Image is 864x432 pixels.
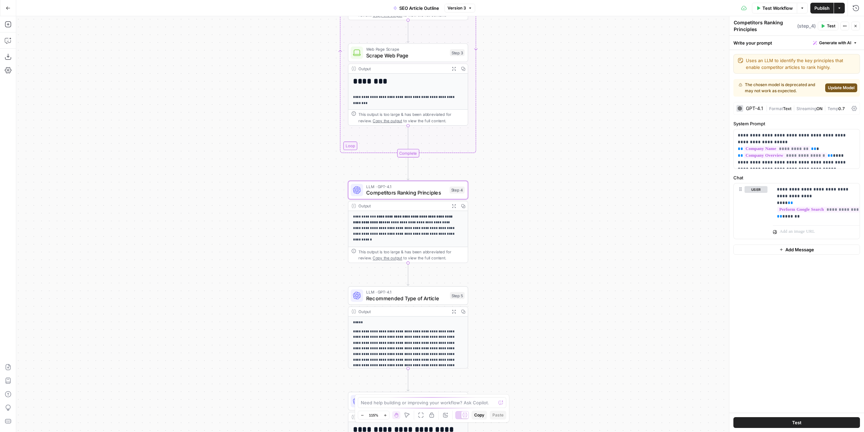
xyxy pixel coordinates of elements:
[769,106,783,111] span: Format
[733,245,860,255] button: Add Message
[358,111,465,124] div: This output is too large & has been abbreviated for review. to view the full content.
[366,189,447,197] span: Competitors Ranking Principles
[450,186,465,194] div: Step 4
[733,417,860,428] button: Test
[818,22,838,30] button: Test
[366,183,447,189] span: LLM · GPT-4.1
[399,5,439,11] span: SEO Article Outline
[816,106,822,111] span: ON
[366,46,447,52] span: Web Page Scrape
[407,369,409,391] g: Edge from step_5 to step_7
[348,149,468,157] div: Complete
[373,13,402,18] span: Copy the output
[797,23,816,29] span: ( step_4 )
[814,5,830,11] span: Publish
[450,49,465,56] div: Step 3
[810,3,834,14] button: Publish
[358,308,447,314] div: Output
[827,23,835,29] span: Test
[822,105,828,111] span: |
[407,20,409,43] g: Edge from step_2 to step_3
[366,295,447,302] span: Recommended Type of Article
[407,263,409,286] g: Edge from step_4 to step_5
[733,120,860,127] label: System Prompt
[828,85,855,91] span: Update Model
[389,3,443,14] button: SEO Article Outline
[358,6,465,18] div: This output is too large & has been abbreviated for review. to view the full content.
[492,412,504,418] span: Paste
[733,174,860,181] label: Chat
[825,83,857,92] button: Update Model
[448,5,466,11] span: Version 3
[810,39,860,47] button: Generate with AI
[734,19,795,33] textarea: Competitors Ranking Principles
[766,105,769,111] span: |
[792,419,802,426] span: Test
[791,105,796,111] span: |
[745,186,767,193] button: user
[785,246,814,253] span: Add Message
[358,249,465,261] div: This output is too large & has been abbreviated for review. to view the full content.
[734,183,767,239] div: user
[474,412,484,418] span: Copy
[407,157,409,180] g: Edge from step_2-iteration-end to step_4
[752,3,797,14] button: Test Workflow
[373,118,402,123] span: Copy the output
[358,66,447,72] div: Output
[373,256,402,260] span: Copy the output
[783,106,791,111] span: Text
[739,82,822,94] div: The chosen model is deprecated and may not work as expected.
[828,106,838,111] span: Temp
[746,106,763,111] div: GPT-4.1
[397,149,419,157] div: Complete
[369,412,378,418] span: 115%
[471,411,487,420] button: Copy
[366,52,447,59] span: Scrape Web Page
[444,4,475,12] button: Version 3
[729,36,864,50] div: Write your prompt
[366,289,447,295] span: LLM · GPT-4.1
[490,411,506,420] button: Paste
[819,40,851,46] span: Generate with AI
[838,106,845,111] span: 0.7
[450,292,465,299] div: Step 5
[358,203,447,209] div: Output
[762,5,793,11] span: Test Workflow
[796,106,816,111] span: Streaming
[746,57,856,71] textarea: Uses an LLM to identify the key principles that enable competitor articles to rank highly.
